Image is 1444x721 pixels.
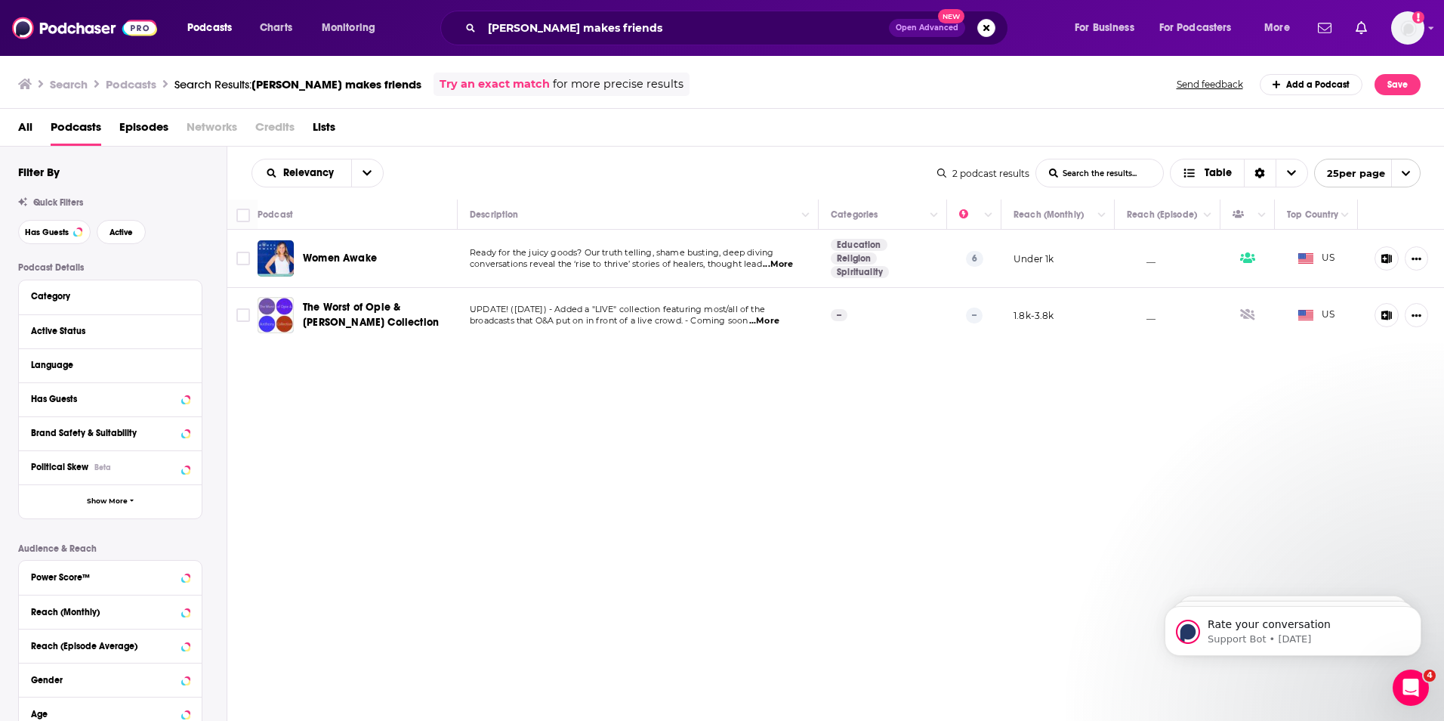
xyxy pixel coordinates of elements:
button: Column Actions [1199,206,1217,224]
a: Show notifications dropdown [1350,15,1373,41]
a: Add a Podcast [1260,74,1363,95]
span: Toggle select row [236,252,250,265]
span: Credits [255,115,295,146]
div: Language [31,360,180,370]
div: Search Results: [174,77,421,91]
h2: Choose List sort [251,159,384,187]
div: Reach (Monthly) [31,607,177,617]
button: Column Actions [1336,206,1354,224]
div: Age [31,709,177,719]
span: conversations reveal the ‘rise to thrive’ stories of healers, thought lead [470,258,762,269]
button: Has Guests [31,389,190,408]
button: Brand Safety & Suitability [31,423,190,442]
p: 1.8k-3.8k [1014,309,1054,322]
a: Women Awake [258,240,294,277]
div: Gender [31,675,177,685]
div: Reach (Monthly) [1014,206,1084,224]
div: Reach (Episode) [1127,206,1197,224]
a: Charts [250,16,301,40]
a: Podcasts [51,115,101,146]
span: The Worst of Opie & [PERSON_NAME] Collection [303,301,439,329]
button: open menu [351,159,383,187]
div: Power Score [959,206,980,224]
button: Save [1375,74,1421,95]
button: Show More Button [1405,246,1428,271]
div: Reach (Episode Average) [31,641,177,651]
div: Power Score™ [31,572,177,583]
div: Podcast [258,206,293,224]
p: __ [1127,252,1156,265]
span: New [938,9,965,23]
a: The Worst of Opie & [PERSON_NAME] Collection [303,300,452,330]
a: Religion [831,252,877,265]
button: Political SkewBeta [31,457,190,476]
a: Education [831,239,887,251]
p: 6 [966,251,983,266]
div: Active Status [31,326,180,336]
span: ...More [763,258,793,271]
span: ...More [749,315,779,327]
button: Choose View [1170,159,1308,187]
a: The Worst of Opie & Anthony Collection [258,297,294,333]
input: Search podcasts, credits, & more... [482,16,889,40]
div: Categories [831,206,878,224]
h3: Search [50,77,88,91]
iframe: Intercom live chat [1393,670,1429,706]
p: Podcast Details [18,262,202,273]
button: Category [31,286,190,305]
a: Episodes [119,115,168,146]
button: open menu [1149,16,1254,40]
button: Show More [19,484,202,518]
p: __ [1127,309,1156,322]
button: Send feedback [1172,78,1248,91]
div: Description [470,206,518,224]
span: Show More [87,497,128,506]
div: Beta [94,463,111,472]
span: Relevancy [283,168,339,178]
span: for more precise results [553,76,683,93]
button: Language [31,355,190,374]
span: US [1298,251,1335,266]
a: Try an exact match [440,76,550,93]
span: Political Skew [31,462,88,472]
button: Show More Button [1405,303,1428,327]
img: User Profile [1391,11,1424,45]
div: Search podcasts, credits, & more... [455,11,1023,45]
button: open menu [252,168,351,178]
button: Column Actions [925,206,943,224]
span: Lists [313,115,335,146]
div: Has Guests [1233,206,1254,224]
span: 25 per page [1315,162,1385,185]
button: Open AdvancedNew [889,19,965,37]
span: 4 [1424,670,1436,682]
button: Column Actions [980,206,998,224]
span: Toggle select row [236,308,250,322]
a: Spirituality [831,266,889,278]
span: Ready for the juicy goods? Our truth telling, shame busting, deep diving [470,247,773,258]
button: open menu [1314,159,1421,187]
span: [PERSON_NAME] makes friends [251,77,421,91]
div: Has Guests [31,394,177,404]
span: Table [1205,168,1232,178]
div: Category [31,291,180,302]
p: -- [966,308,983,323]
span: UPDATE! ([DATE]) - Added a "LIVE" collection featuring most/all of the [470,304,765,314]
div: Brand Safety & Suitability [31,428,177,438]
h2: Filter By [18,165,60,179]
span: For Podcasters [1159,17,1232,39]
span: Logged in as dbartlett [1391,11,1424,45]
button: Reach (Episode Average) [31,636,190,654]
button: Reach (Monthly) [31,602,190,620]
span: Podcasts [187,17,232,39]
p: Under 1k [1014,252,1054,265]
button: open menu [311,16,395,40]
button: Gender [31,670,190,689]
div: Top Country [1287,206,1338,224]
span: US [1298,308,1335,323]
a: Women Awake [303,251,377,266]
